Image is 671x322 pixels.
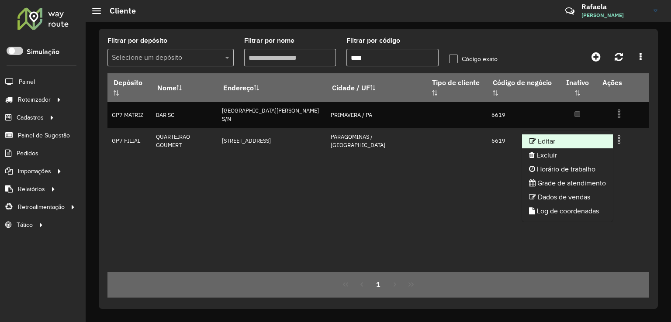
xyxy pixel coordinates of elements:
[18,202,65,212] span: Retroalimentação
[370,276,387,293] button: 1
[487,73,559,102] th: Código de negócio
[522,204,613,218] li: Log de coordenadas
[522,190,613,204] li: Dados de vendas
[151,73,217,102] th: Nome
[17,113,44,122] span: Cadastros
[244,35,294,46] label: Filtrar por nome
[596,73,649,92] th: Ações
[107,102,151,128] td: GP7 MATRIZ
[487,128,559,154] td: 6619
[218,102,326,128] td: [GEOGRAPHIC_DATA][PERSON_NAME] S/N
[581,3,647,11] h3: Rafaela
[17,149,38,158] span: Pedidos
[218,128,326,154] td: [STREET_ADDRESS]
[487,102,559,128] td: 6619
[560,2,579,21] a: Contato Rápido
[426,73,487,102] th: Tipo de cliente
[346,35,400,46] label: Filtrar por código
[18,95,51,104] span: Roteirizador
[522,148,613,162] li: Excluir
[18,131,70,140] span: Painel de Sugestão
[107,128,151,154] td: GP7 FILIAL
[19,77,35,86] span: Painel
[522,176,613,190] li: Grade de atendimento
[522,162,613,176] li: Horário de trabalho
[27,47,59,57] label: Simulação
[449,55,498,64] label: Código exato
[18,185,45,194] span: Relatórios
[151,102,217,128] td: BAR SC
[107,73,151,102] th: Depósito
[326,102,426,128] td: PRIMAVERA / PA
[558,73,596,102] th: Inativo
[107,35,167,46] label: Filtrar por depósito
[218,73,326,102] th: Endereço
[101,6,136,16] h2: Cliente
[151,128,217,154] td: QUARTEIRAO GOUMERT
[326,73,426,102] th: Cidade / UF
[581,11,647,19] span: [PERSON_NAME]
[17,220,33,230] span: Tático
[326,128,426,154] td: PARAGOMINAS / [GEOGRAPHIC_DATA]
[18,167,51,176] span: Importações
[522,134,613,148] li: Editar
